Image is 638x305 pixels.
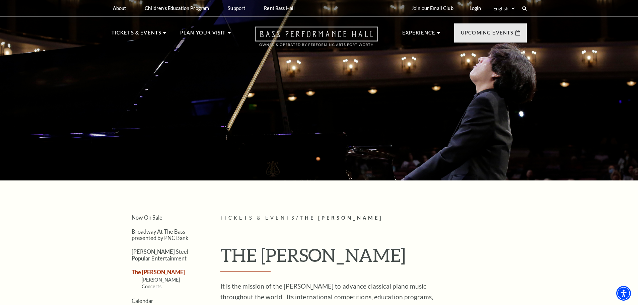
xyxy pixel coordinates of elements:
a: Broadway At The Bass presented by PNC Bank [132,228,189,241]
a: Calendar [132,298,153,304]
div: Accessibility Menu [616,286,631,301]
a: Now On Sale [132,214,162,221]
a: The [PERSON_NAME] [132,269,185,275]
p: Rent Bass Hall [264,5,295,11]
a: [PERSON_NAME] Steel Popular Entertainment [132,248,188,261]
p: Tickets & Events [112,29,162,41]
p: Upcoming Events [461,29,514,41]
span: Tickets & Events [220,215,296,221]
span: The [PERSON_NAME] [300,215,383,221]
a: Open this option [231,26,402,53]
p: Support [228,5,245,11]
a: [PERSON_NAME] Concerts [142,277,180,289]
select: Select: [492,5,516,12]
h1: THE [PERSON_NAME] [220,244,527,272]
p: Children's Education Program [145,5,209,11]
p: About [113,5,126,11]
p: Plan Your Visit [180,29,226,41]
p: Experience [402,29,436,41]
p: / [220,214,527,222]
